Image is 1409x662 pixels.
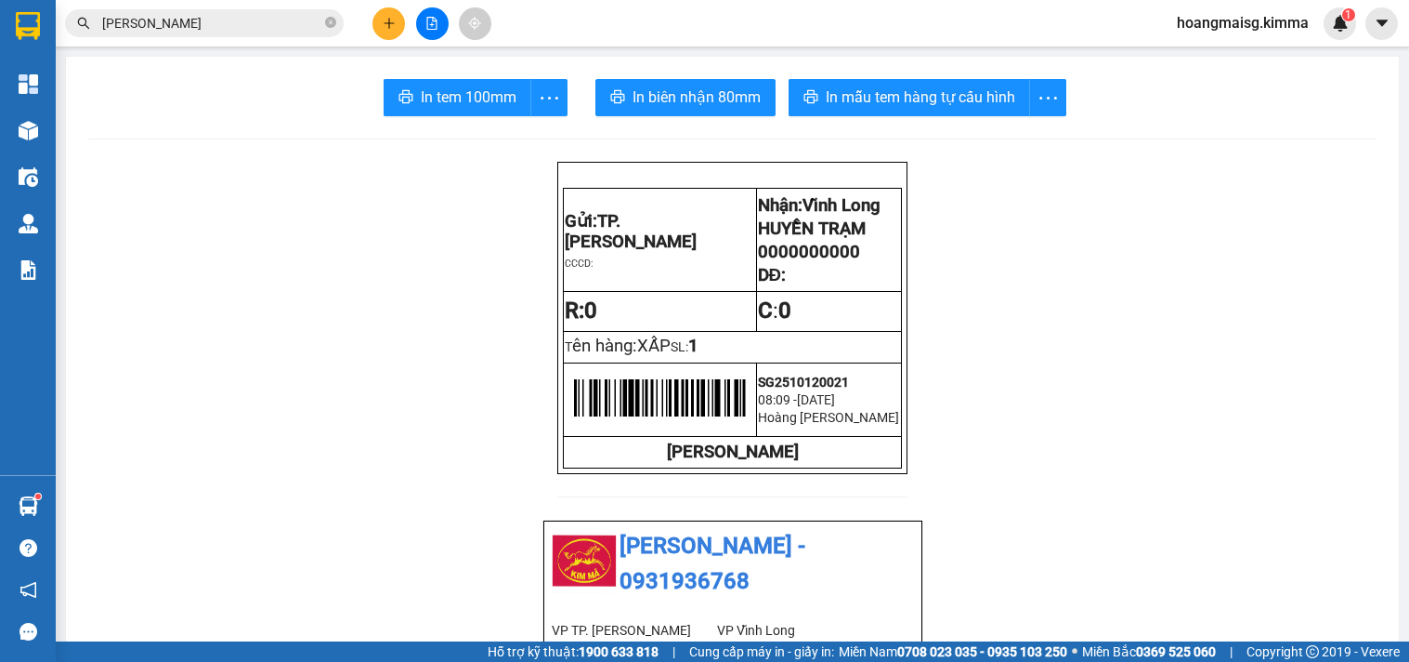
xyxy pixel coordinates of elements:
[758,242,860,262] span: 0000000000
[19,496,38,516] img: warehouse-icon
[398,89,413,107] span: printer
[572,336,671,356] span: ên hàng:
[19,167,38,187] img: warehouse-icon
[552,620,718,641] li: VP TP. [PERSON_NAME]
[325,17,336,28] span: close-circle
[803,89,818,107] span: printer
[19,260,38,280] img: solution-icon
[552,529,617,594] img: logo.jpg
[1072,648,1077,655] span: ⚪️
[758,298,773,324] strong: C
[459,7,491,40] button: aim
[633,86,761,109] span: In biên nhận 80mm
[565,298,597,324] strong: R:
[797,392,835,407] span: [DATE]
[1306,645,1319,658] span: copyright
[826,86,1015,109] span: In mẫu tem hàng tự cấu hình
[758,375,849,390] span: SG2510120021
[384,79,531,116] button: printerIn tem 100mm
[20,581,37,599] span: notification
[565,211,697,252] span: Gửi:
[488,642,659,662] span: Hỗ trợ kỹ thuật:
[1030,86,1065,110] span: more
[610,89,625,107] span: printer
[530,79,568,116] button: more
[77,17,90,30] span: search
[372,7,405,40] button: plus
[565,339,671,354] span: T
[325,15,336,33] span: close-circle
[1374,15,1390,32] span: caret-down
[416,7,449,40] button: file-add
[468,17,481,30] span: aim
[789,79,1030,116] button: printerIn mẫu tem hàng tự cấu hình
[565,211,697,252] span: TP. [PERSON_NAME]
[758,218,866,239] span: HUYỀN TRẠM
[584,298,597,324] span: 0
[1365,7,1398,40] button: caret-down
[802,195,881,216] span: Vĩnh Long
[579,644,659,659] strong: 1900 633 818
[758,195,881,216] span: Nhận:
[667,442,799,462] strong: [PERSON_NAME]
[425,17,438,30] span: file-add
[1332,15,1349,32] img: icon-new-feature
[383,17,396,30] span: plus
[1082,642,1216,662] span: Miền Bắc
[35,494,41,499] sup: 1
[758,410,899,425] span: Hoàng [PERSON_NAME]
[20,539,37,557] span: question-circle
[688,336,698,356] span: 1
[595,79,776,116] button: printerIn biên nhận 80mm
[1230,642,1233,662] span: |
[1136,644,1216,659] strong: 0369 525 060
[421,86,516,109] span: In tem 100mm
[778,298,791,324] span: 0
[671,339,688,354] span: SL:
[758,392,797,407] span: 08:09 -
[717,620,883,641] li: VP Vĩnh Long
[16,12,40,40] img: logo-vxr
[552,529,914,599] li: [PERSON_NAME] - 0931936768
[1029,79,1066,116] button: more
[1162,11,1324,34] span: hoangmaisg.kimma
[897,644,1067,659] strong: 0708 023 035 - 0935 103 250
[19,121,38,140] img: warehouse-icon
[102,13,321,33] input: Tìm tên, số ĐT hoặc mã đơn
[758,298,791,324] span: :
[1345,8,1351,21] span: 1
[1342,8,1355,21] sup: 1
[672,642,675,662] span: |
[637,336,671,356] span: XẤP
[839,642,1067,662] span: Miền Nam
[531,86,567,110] span: more
[758,265,786,285] span: DĐ:
[20,623,37,641] span: message
[565,258,594,270] span: CCCD:
[19,74,38,94] img: dashboard-icon
[689,642,834,662] span: Cung cấp máy in - giấy in:
[19,214,38,233] img: warehouse-icon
